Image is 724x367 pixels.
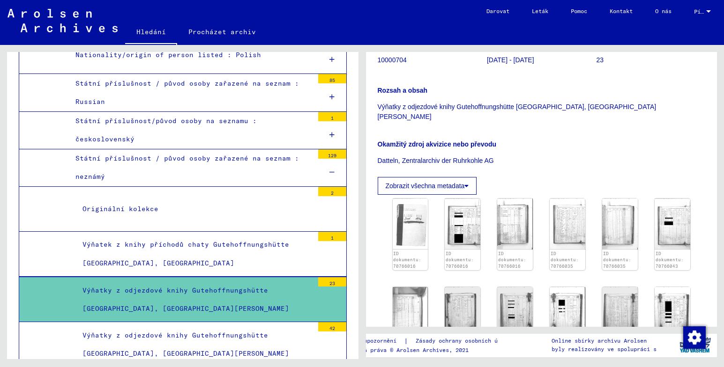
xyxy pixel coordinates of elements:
[75,326,313,363] div: Výňatky z odjezdové knihy Gutehoffnungshütte [GEOGRAPHIC_DATA], [GEOGRAPHIC_DATA][PERSON_NAME]
[341,336,404,346] a: Právní upozornění
[656,251,684,269] a: ID dokumentu: 70766043
[75,281,313,318] div: Výňatky z odjezdové knihy Gutehoffnungshütte [GEOGRAPHIC_DATA], [GEOGRAPHIC_DATA][PERSON_NAME]
[655,198,690,250] img: 001.jpg
[497,198,533,250] img: 003.jpg
[318,74,346,83] div: 85
[498,251,526,269] a: ID dokumentu: 70766016
[68,46,313,64] div: Nationality/origin of person listed : Polish
[393,251,421,269] a: ID dokumentu: 70766016
[378,55,486,65] p: 10000704
[404,336,408,346] font: |
[318,322,346,331] div: 42
[550,198,585,250] img: 001.jpg
[341,346,522,354] p: Autorská práva © Arolsen Archives, 2021
[378,156,706,166] p: Datteln, Zentralarchiv der Ruhrkohle AG
[446,251,474,269] a: ID dokumentu: 70766016
[655,287,690,338] img: 001.jpg
[551,251,579,269] a: ID dokumentu: 70766035
[683,326,706,349] img: Změnit souhlas
[318,277,346,286] div: 23
[318,187,346,196] div: 2
[597,55,705,65] p: 23
[552,345,657,353] p: byly realizovány ve spolupráci s
[393,198,428,250] img: 001.jpg
[378,102,706,122] p: Výňatky z odjezdové knihy Gutehoffnungshütte [GEOGRAPHIC_DATA], [GEOGRAPHIC_DATA][PERSON_NAME]
[393,287,428,338] img: 002.jpg
[318,112,346,121] div: 1
[7,9,118,32] img: Arolsen_neg.svg
[445,198,480,250] img: 002.jpg
[378,87,428,94] b: Rozsah a obsah
[177,21,267,43] a: Procházet archiv
[68,149,313,186] div: Státní příslušnost / původ osoby zařazené na seznam : neznámý
[408,336,522,346] a: Zásady ochrany osobních údajů
[550,287,585,338] img: 001.jpg
[68,74,313,111] div: Státní příslušnost / původ osoby zařazené na seznam : Russian
[125,21,177,45] a: Hledání
[378,177,477,195] button: Zobrazit všechna metadata
[694,8,704,15] span: Písmeno n
[487,55,596,65] p: [DATE] - [DATE]
[602,198,638,250] img: 002.jpg
[378,140,497,148] b: Okamžitý zdroj akvizice nebo převodu
[445,287,480,338] img: 001.jpg
[603,251,631,269] a: ID dokumentu: 70766035
[552,337,657,345] p: Online sbírky archivu Arolsen
[68,112,313,148] div: Státní příslušnost/původ osoby na seznamu : československý
[678,333,713,357] img: yv_logo.png
[386,182,465,190] font: Zobrazit všechna metadata
[75,200,313,218] div: Originální kolekce
[602,287,638,338] img: 001.jpg
[318,149,346,159] div: 129
[318,232,346,241] div: 1
[497,287,533,338] img: 001.jpg
[75,235,313,272] div: Výňatek z knihy příchodů chaty Gutehoffnungshütte [GEOGRAPHIC_DATA], [GEOGRAPHIC_DATA]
